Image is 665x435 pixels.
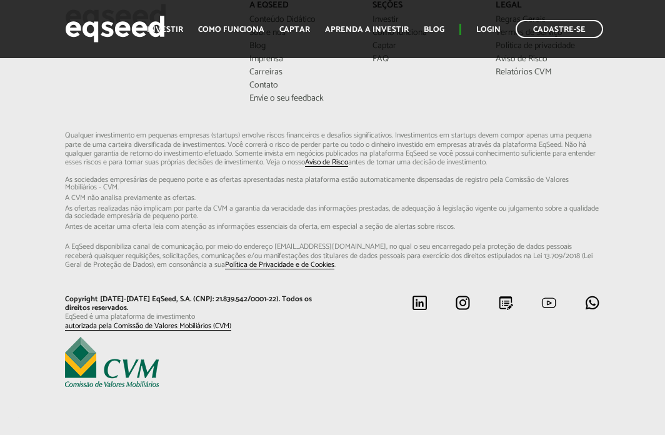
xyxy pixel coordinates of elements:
[65,223,601,231] span: Antes de aceitar uma oferta leia com atenção as informações essenciais da oferta, em especial...
[65,131,601,270] p: Qualquer investimento em pequenas empresas (startups) envolve riscos financeiros e desafios signi...
[541,295,557,311] img: youtube.svg
[249,55,354,64] a: Imprensa
[496,55,600,64] a: Aviso de Risco
[516,20,603,38] a: Cadastre-se
[65,12,165,46] img: EqSeed
[65,205,601,220] span: As ofertas realizadas não implicam por parte da CVM a garantia da veracidade das informações p...
[584,295,600,311] img: whatsapp.svg
[325,26,409,34] a: Aprenda a investir
[147,26,183,34] a: Investir
[198,26,264,34] a: Como funciona
[279,26,310,34] a: Captar
[455,295,471,311] img: instagram.svg
[424,26,444,34] a: Blog
[225,261,334,269] a: Política de Privacidade e de Cookies
[305,159,348,167] a: Aviso de Risco
[65,322,231,331] a: autorizada pela Comissão de Valores Mobiliários (CVM)
[65,295,323,313] p: Copyright [DATE]-[DATE] EqSeed, S.A. (CNPJ: 21.839.542/0001-22). Todos os direitos reservados.
[65,176,601,191] span: As sociedades empresárias de pequeno porte e as ofertas apresentadas nesta plataforma estão aut...
[65,312,323,331] p: EqSeed é uma plataforma de investimento
[65,194,601,202] span: A CVM não analisa previamente as ofertas.
[65,337,159,387] img: EqSeed é uma plataforma de investimento autorizada pela Comissão de Valores Mobiliários (CVM)
[412,295,427,311] img: linkedin.svg
[249,81,354,90] a: Contato
[476,26,501,34] a: Login
[498,295,514,311] img: blog.svg
[249,94,354,103] a: Envie o seu feedback
[372,55,477,64] a: FAQ
[249,68,354,77] a: Carreiras
[496,68,600,77] a: Relatórios CVM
